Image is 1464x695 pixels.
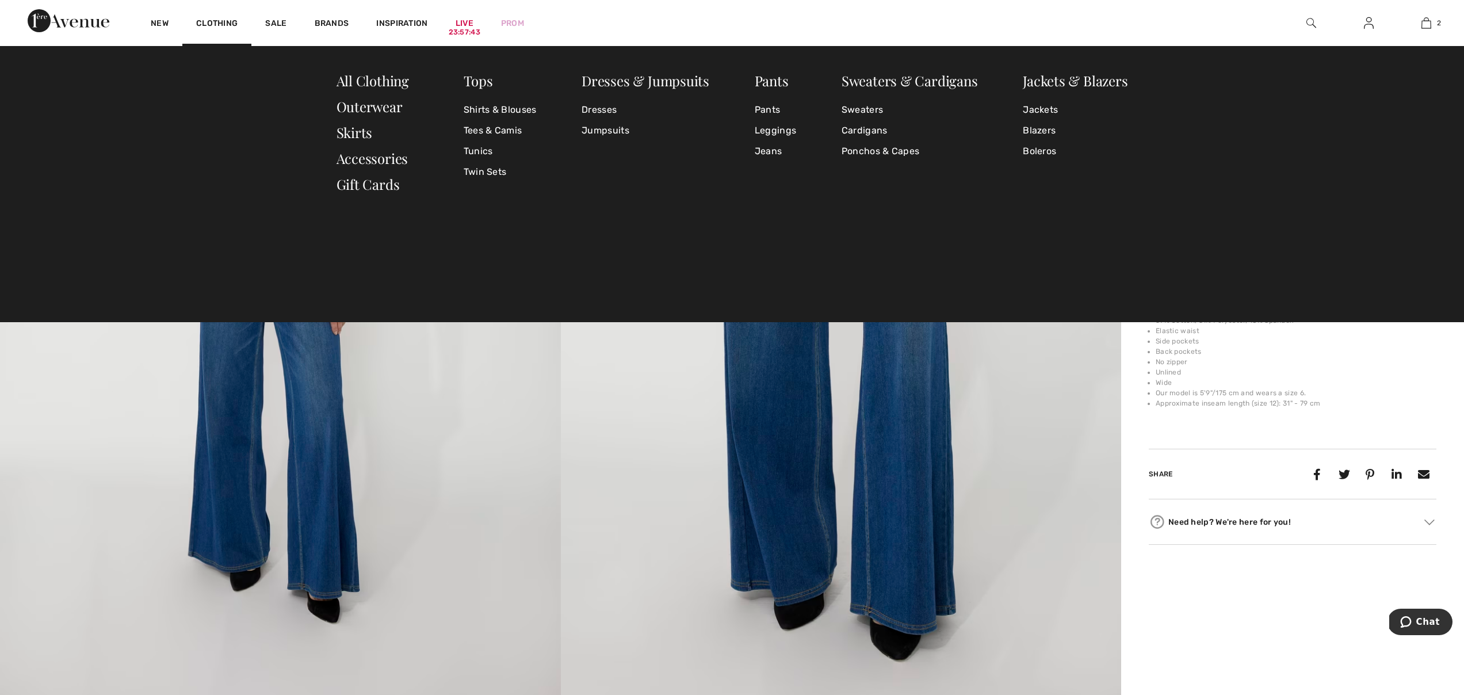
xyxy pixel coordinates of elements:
iframe: Opens a widget where you can chat to one of our agents [1389,609,1452,637]
a: Pants [755,71,789,90]
a: Live23:57:43 [456,17,473,29]
span: 2 [1437,18,1441,28]
a: Jackets [1023,100,1127,120]
a: New [151,18,169,30]
a: Sweaters & Cardigans [842,71,978,90]
a: Skirts [337,123,373,142]
li: Back pockets [1156,346,1436,357]
li: Approximate inseam length (size 12): 31" - 79 cm [1156,398,1436,408]
img: search the website [1306,16,1316,30]
a: Brands [315,18,349,30]
li: Unlined [1156,367,1436,377]
a: Prom [501,17,524,29]
a: Sale [265,18,286,30]
a: Blazers [1023,120,1127,141]
a: Clothing [196,18,238,30]
li: Side pockets [1156,336,1436,346]
a: Dresses & Jumpsuits [582,71,709,90]
li: No zipper [1156,357,1436,367]
li: Our model is 5'9"/175 cm and wears a size 6. [1156,388,1436,398]
span: Share [1149,470,1173,478]
div: 23:57:43 [449,27,480,38]
a: Tops [464,71,493,90]
img: My Info [1364,16,1374,30]
a: Shirts & Blouses [464,100,537,120]
a: Dresses [582,100,709,120]
a: Jeans [755,141,796,162]
a: 2 [1398,16,1454,30]
a: Jumpsuits [582,120,709,141]
img: Arrow2.svg [1424,520,1435,525]
li: Elastic waist [1156,326,1436,336]
li: Wide [1156,377,1436,388]
a: Twin Sets [464,162,537,182]
a: Accessories [337,149,408,167]
a: Gift Cards [337,175,400,193]
a: Outerwear [337,97,403,116]
a: Tunics [464,141,537,162]
a: Sweaters [842,100,978,120]
a: Boleros [1023,141,1127,162]
div: Need help? We're here for you! [1149,513,1436,530]
span: Inspiration [376,18,427,30]
img: My Bag [1421,16,1431,30]
a: Tees & Camis [464,120,537,141]
a: Ponchos & Capes [842,141,978,162]
a: Pants [755,100,796,120]
a: Leggings [755,120,796,141]
a: Cardigans [842,120,978,141]
a: Sign In [1355,16,1383,30]
a: All Clothing [337,71,409,90]
img: 1ère Avenue [28,9,109,32]
a: Jackets & Blazers [1023,71,1127,90]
